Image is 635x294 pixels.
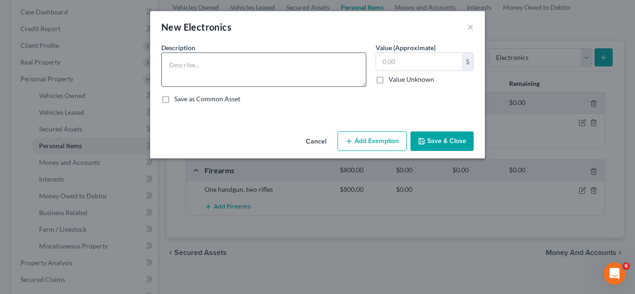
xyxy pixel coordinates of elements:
[389,75,434,84] label: Value Unknown
[462,53,473,71] div: $
[622,262,630,270] span: 6
[410,131,474,151] button: Save & Close
[467,21,474,33] button: ×
[337,131,407,151] button: Add Exemption
[174,94,240,104] label: Save as Common Asset
[376,43,436,52] label: Value (Approximate)
[161,44,195,52] span: Description
[298,132,334,151] button: Cancel
[376,53,462,71] input: 0.00
[603,262,626,285] iframe: Intercom live chat
[161,20,232,33] div: New Electronics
